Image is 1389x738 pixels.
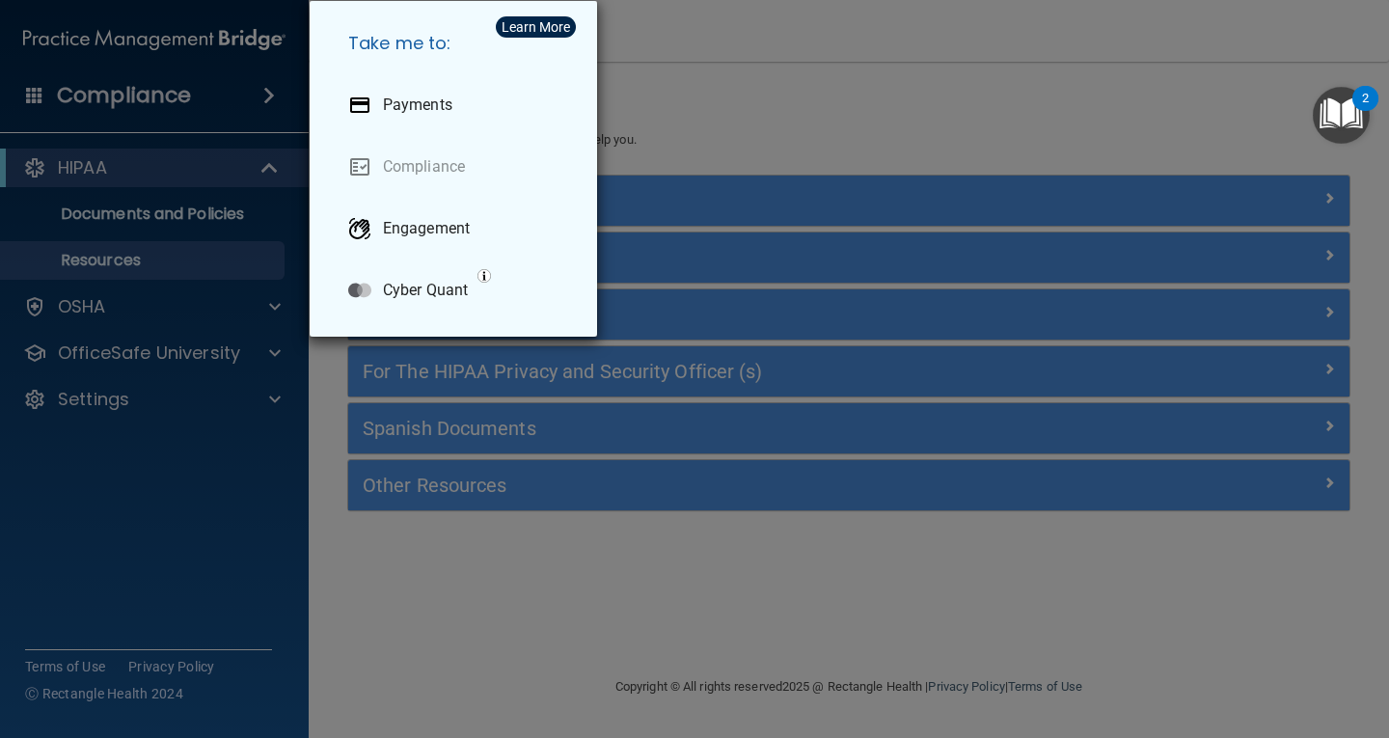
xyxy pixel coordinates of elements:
[1362,98,1369,123] div: 2
[383,219,470,238] p: Engagement
[383,281,468,300] p: Cyber Quant
[333,78,582,132] a: Payments
[333,16,582,70] h5: Take me to:
[496,16,576,38] button: Learn More
[502,20,570,34] div: Learn More
[1055,601,1366,678] iframe: Drift Widget Chat Controller
[383,96,452,115] p: Payments
[333,140,582,194] a: Compliance
[333,263,582,317] a: Cyber Quant
[333,202,582,256] a: Engagement
[1313,87,1370,144] button: Open Resource Center, 2 new notifications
